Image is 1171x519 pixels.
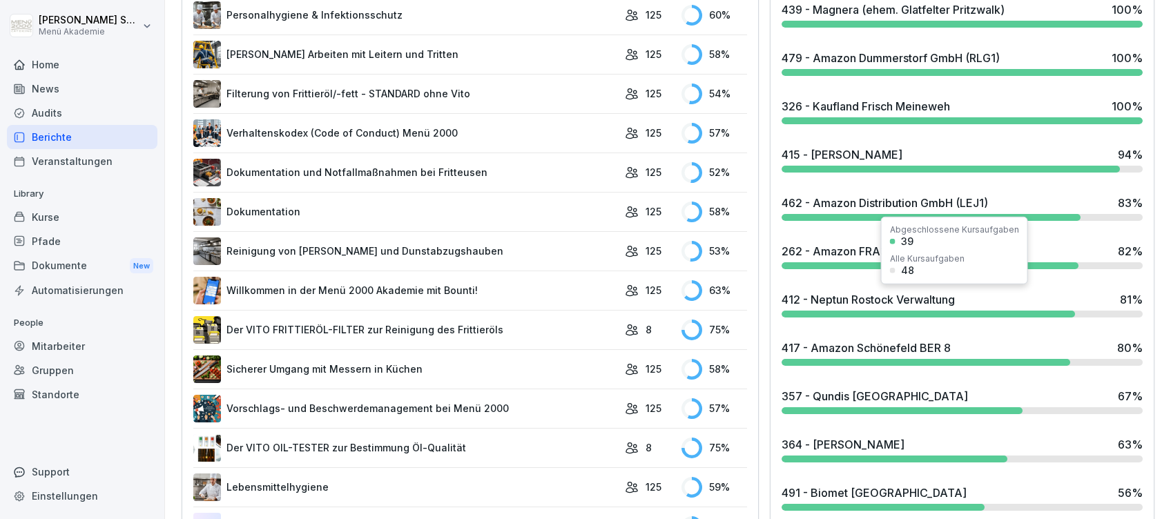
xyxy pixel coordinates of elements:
[7,149,157,173] a: Veranstaltungen
[193,41,221,68] img: v7bxruicv7vvt4ltkcopmkzf.png
[901,237,913,246] div: 39
[7,278,157,302] a: Automatisierungen
[681,5,747,26] div: 60 %
[193,434,221,462] img: up30sq4qohmlf9oyka1pt50j.png
[193,1,221,29] img: tq1iwfpjw7gb8q143pboqzza.png
[7,205,157,229] a: Kurse
[681,280,747,301] div: 63 %
[193,198,618,226] a: Dokumentation
[646,47,661,61] p: 125
[7,253,157,279] a: DokumenteNew
[782,146,902,163] div: 415 - [PERSON_NAME]
[782,98,950,115] div: 326 - Kaufland Frisch Meineweh
[776,286,1148,323] a: 412 - Neptun Rostock Verwaltung81%
[776,44,1148,81] a: 479 - Amazon Dummerstorf GmbH (RLG1)100%
[646,440,652,455] p: 8
[7,183,157,205] p: Library
[193,316,618,344] a: Der VITO FRITTIERÖL-FILTER zur Reinigung des Frittieröls
[193,395,618,422] a: Vorschlags- und Beschwerdemanagement bei Menü 2000
[193,159,221,186] img: t30obnioake0y3p0okzoia1o.png
[193,119,221,147] img: hh3kvobgi93e94d22i1c6810.png
[193,1,618,29] a: Personalhygiene & Infektionsschutz
[7,334,157,358] a: Mitarbeiter
[130,258,153,274] div: New
[646,165,661,179] p: 125
[193,473,221,501] img: jz0fz12u36edh1e04itkdbcq.png
[193,316,221,344] img: lxawnajjsce9vyoprlfqagnf.png
[681,477,747,498] div: 59 %
[782,388,968,404] div: 357 - Qundis [GEOGRAPHIC_DATA]
[646,322,652,337] p: 8
[646,204,661,219] p: 125
[782,50,1000,66] div: 479 - Amazon Dummerstorf GmbH (RLG1)
[7,77,157,101] a: News
[681,44,747,65] div: 58 %
[193,473,618,501] a: Lebensmittelhygiene
[890,255,965,263] div: Alle Kursaufgaben
[681,359,747,380] div: 58 %
[7,382,157,407] a: Standorte
[1118,388,1143,404] div: 67 %
[7,52,157,77] div: Home
[1118,436,1143,453] div: 63 %
[7,253,157,279] div: Dokumente
[646,86,661,101] p: 125
[681,84,747,104] div: 54 %
[782,340,951,356] div: 417 - Amazon Schönefeld BER 8
[681,438,747,458] div: 75 %
[7,229,157,253] div: Pfade
[193,277,618,304] a: Willkommen in der Menü 2000 Akademie mit Bounti!
[7,312,157,334] p: People
[1118,146,1143,163] div: 94 %
[890,226,1019,234] div: Abgeschlossene Kursaufgaben
[776,237,1148,275] a: 262 - Amazon FRA3 [GEOGRAPHIC_DATA]82%
[776,382,1148,420] a: 357 - Qundis [GEOGRAPHIC_DATA]67%
[1120,291,1143,308] div: 81 %
[776,479,1148,516] a: 491 - Biomet [GEOGRAPHIC_DATA]56%
[776,189,1148,226] a: 462 - Amazon Distribution GmbH (LEJ1)83%
[776,334,1148,371] a: 417 - Amazon Schönefeld BER 880%
[1112,50,1143,66] div: 100 %
[782,195,988,211] div: 462 - Amazon Distribution GmbH (LEJ1)
[776,141,1148,178] a: 415 - [PERSON_NAME]94%
[193,237,221,265] img: mfnj94a6vgl4cypi86l5ezmw.png
[1117,340,1143,356] div: 80 %
[7,101,157,125] a: Audits
[39,14,139,26] p: [PERSON_NAME] Schülzke
[782,243,1006,259] div: 262 - Amazon FRA3 [GEOGRAPHIC_DATA]
[782,436,904,453] div: 364 - [PERSON_NAME]
[681,320,747,340] div: 75 %
[646,8,661,22] p: 125
[681,398,747,419] div: 57 %
[1118,484,1143,501] div: 56 %
[7,460,157,484] div: Support
[39,27,139,37] p: Menü Akademie
[681,162,747,183] div: 52 %
[1118,195,1143,211] div: 83 %
[901,266,914,275] div: 48
[193,80,221,108] img: lnrteyew03wyeg2dvomajll7.png
[776,92,1148,130] a: 326 - Kaufland Frisch Meineweh100%
[776,431,1148,468] a: 364 - [PERSON_NAME]63%
[646,401,661,415] p: 125
[193,434,618,462] a: Der VITO OIL-TESTER zur Bestimmung Öl-Qualität
[193,198,221,226] img: jg117puhp44y4en97z3zv7dk.png
[193,159,618,186] a: Dokumentation und Notfallmaßnahmen bei Fritteusen
[646,283,661,297] p: 125
[681,202,747,222] div: 58 %
[681,241,747,262] div: 53 %
[7,125,157,149] a: Berichte
[193,277,221,304] img: xh3bnih80d1pxcetv9zsuevg.png
[193,41,618,68] a: [PERSON_NAME] Arbeiten mit Leitern und Tritten
[7,358,157,382] a: Gruppen
[782,291,955,308] div: 412 - Neptun Rostock Verwaltung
